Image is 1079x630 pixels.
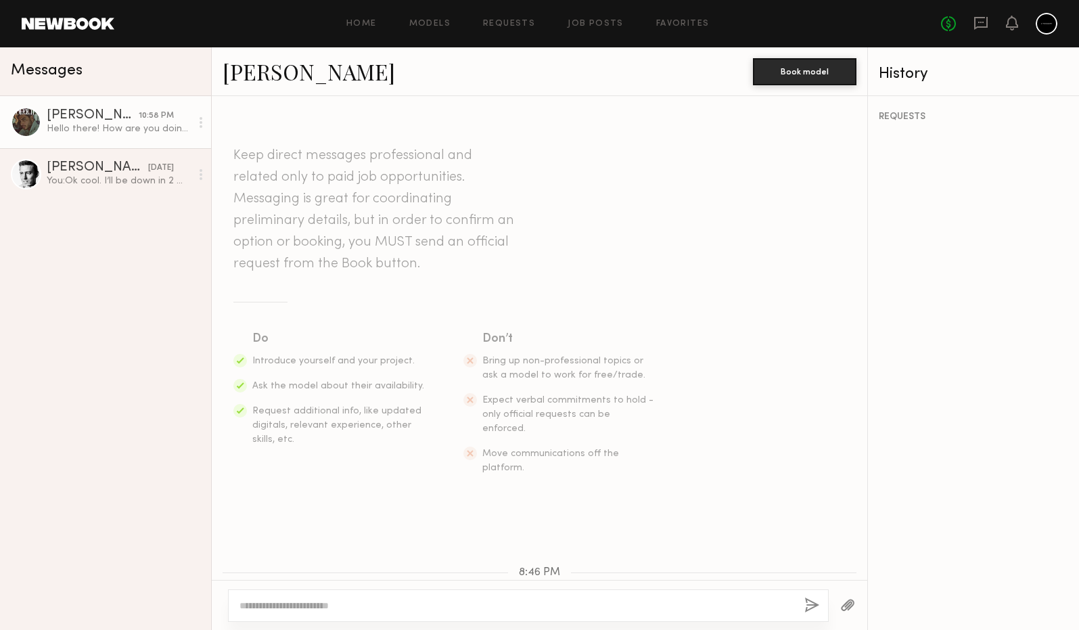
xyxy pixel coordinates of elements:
div: [PERSON_NAME] [47,161,148,175]
span: 8:46 PM [519,567,560,579]
div: [PERSON_NAME] [47,109,139,122]
button: Book model [753,58,856,85]
div: Hello there! How are you doing? I’m doing great. [47,122,191,135]
div: Do [252,330,426,348]
span: Bring up non-professional topics or ask a model to work for free/trade. [482,357,645,380]
span: Introduce yourself and your project. [252,357,415,365]
a: [PERSON_NAME] [223,57,395,86]
a: Job Posts [568,20,624,28]
a: Favorites [656,20,710,28]
span: Expect verbal commitments to hold - only official requests can be enforced. [482,396,653,433]
div: History [879,66,1068,82]
span: Move communications off the platform. [482,449,619,472]
a: Home [346,20,377,28]
a: Models [409,20,451,28]
a: Requests [483,20,535,28]
span: Ask the model about their availability. [252,382,424,390]
div: You: Ok cool. I’ll be down in 2 minutes! [47,175,191,187]
span: Messages [11,63,83,78]
div: [DATE] [148,162,174,175]
div: Don’t [482,330,656,348]
div: 10:58 PM [139,110,174,122]
header: Keep direct messages professional and related only to paid job opportunities. Messaging is great ... [233,145,518,275]
div: REQUESTS [879,112,1068,122]
a: Book model [753,65,856,76]
span: Request additional info, like updated digitals, relevant experience, other skills, etc. [252,407,421,444]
